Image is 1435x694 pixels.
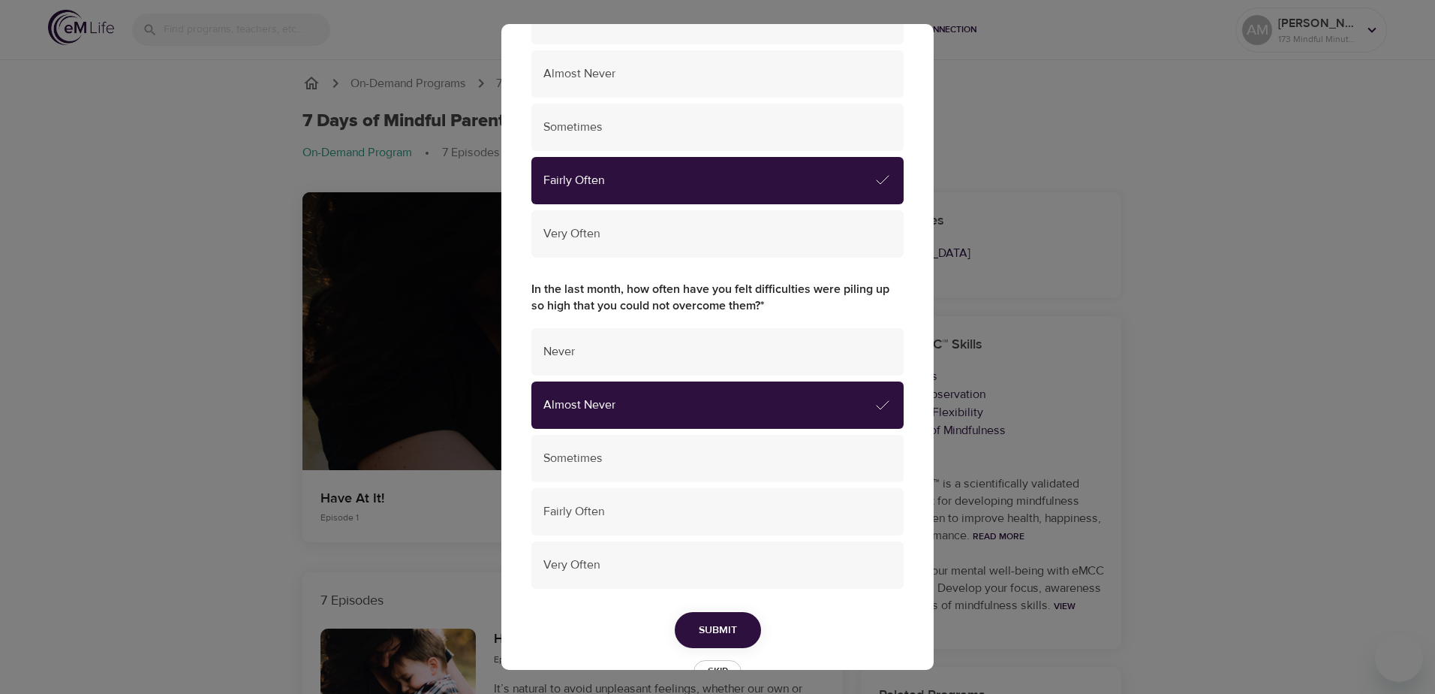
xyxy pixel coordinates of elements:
[543,172,874,189] span: Fairly Often
[543,450,892,467] span: Sometimes
[543,503,892,520] span: Fairly Often
[675,612,761,649] button: Submit
[699,621,737,640] span: Submit
[543,65,892,83] span: Almost Never
[693,660,742,683] button: Skip
[543,397,874,414] span: Almost Never
[701,663,734,680] span: Skip
[543,119,892,136] span: Sometimes
[543,343,892,361] span: Never
[543,225,892,243] span: Very Often
[531,281,904,315] label: In the last month, how often have you felt difficulties were piling up so high that you could not...
[543,557,892,574] span: Very Often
